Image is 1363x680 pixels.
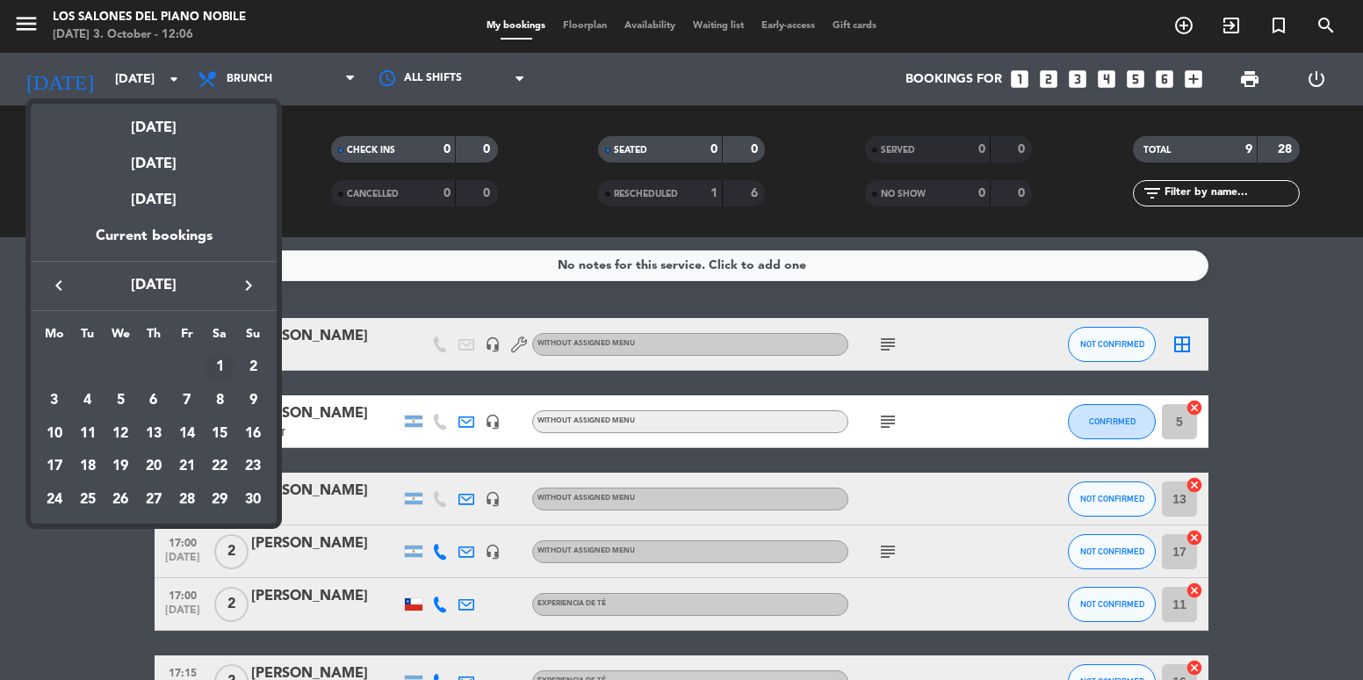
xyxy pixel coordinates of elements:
[236,384,270,417] td: November 9, 2025
[73,452,103,481] div: 18
[205,352,234,382] div: 1
[170,450,204,483] td: November 21, 2025
[238,452,268,481] div: 23
[238,352,268,382] div: 2
[71,417,105,451] td: November 11, 2025
[38,483,71,517] td: November 24, 2025
[139,452,169,481] div: 20
[104,384,137,417] td: November 5, 2025
[31,225,277,261] div: Current bookings
[38,450,71,483] td: November 17, 2025
[40,452,69,481] div: 17
[238,485,268,515] div: 30
[105,419,135,449] div: 12
[139,485,169,515] div: 27
[43,274,75,297] button: keyboard_arrow_left
[170,483,204,517] td: November 28, 2025
[204,324,237,351] th: Saturday
[48,275,69,296] i: keyboard_arrow_left
[38,324,71,351] th: Monday
[105,452,135,481] div: 19
[205,386,234,416] div: 8
[137,483,170,517] td: November 27, 2025
[205,485,234,515] div: 29
[104,417,137,451] td: November 12, 2025
[172,386,202,416] div: 7
[75,274,233,297] span: [DATE]
[71,483,105,517] td: November 25, 2025
[104,450,137,483] td: November 19, 2025
[137,450,170,483] td: November 20, 2025
[40,386,69,416] div: 3
[31,104,277,140] div: [DATE]
[172,452,202,481] div: 21
[170,417,204,451] td: November 14, 2025
[105,386,135,416] div: 5
[170,324,204,351] th: Friday
[238,275,259,296] i: keyboard_arrow_right
[38,417,71,451] td: November 10, 2025
[105,485,135,515] div: 26
[31,140,277,176] div: [DATE]
[172,485,202,515] div: 28
[139,386,169,416] div: 6
[71,324,105,351] th: Tuesday
[104,483,137,517] td: November 26, 2025
[40,485,69,515] div: 24
[104,324,137,351] th: Wednesday
[38,384,71,417] td: November 3, 2025
[172,419,202,449] div: 14
[204,483,237,517] td: November 29, 2025
[73,485,103,515] div: 25
[204,351,237,384] td: November 1, 2025
[238,386,268,416] div: 9
[236,483,270,517] td: November 30, 2025
[137,417,170,451] td: November 13, 2025
[137,324,170,351] th: Thursday
[236,450,270,483] td: November 23, 2025
[73,386,103,416] div: 4
[204,450,237,483] td: November 22, 2025
[236,351,270,384] td: November 2, 2025
[238,419,268,449] div: 16
[236,417,270,451] td: November 16, 2025
[38,351,204,384] td: NOV
[73,419,103,449] div: 11
[31,176,277,225] div: [DATE]
[204,417,237,451] td: November 15, 2025
[233,274,264,297] button: keyboard_arrow_right
[205,419,234,449] div: 15
[236,324,270,351] th: Sunday
[204,384,237,417] td: November 8, 2025
[170,384,204,417] td: November 7, 2025
[137,384,170,417] td: November 6, 2025
[139,419,169,449] div: 13
[71,450,105,483] td: November 18, 2025
[205,452,234,481] div: 22
[71,384,105,417] td: November 4, 2025
[40,419,69,449] div: 10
